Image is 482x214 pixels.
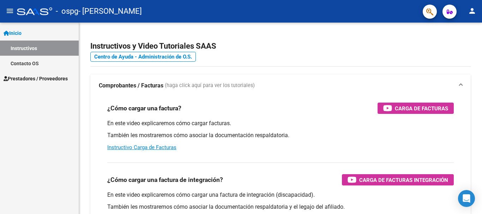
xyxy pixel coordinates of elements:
mat-expansion-panel-header: Comprobantes / Facturas (haga click aquí para ver los tutoriales) [90,74,471,97]
strong: Comprobantes / Facturas [99,82,163,90]
span: Carga de Facturas [395,104,448,113]
span: - [PERSON_NAME] [78,4,142,19]
p: En este video explicaremos cómo cargar una factura de integración (discapacidad). [107,191,454,199]
span: (haga click aquí para ver los tutoriales) [165,82,255,90]
button: Carga de Facturas Integración [342,174,454,185]
div: Open Intercom Messenger [458,190,475,207]
span: Carga de Facturas Integración [359,176,448,184]
span: Inicio [4,29,22,37]
a: Instructivo Carga de Facturas [107,144,176,151]
p: También les mostraremos cómo asociar la documentación respaldatoria y el legajo del afiliado. [107,203,454,211]
h2: Instructivos y Video Tutoriales SAAS [90,39,471,53]
button: Carga de Facturas [378,103,454,114]
h3: ¿Cómo cargar una factura de integración? [107,175,223,185]
p: También les mostraremos cómo asociar la documentación respaldatoria. [107,132,454,139]
a: Centro de Ayuda - Administración de O.S. [90,52,196,62]
mat-icon: person [468,7,476,15]
p: En este video explicaremos cómo cargar facturas. [107,120,454,127]
mat-icon: menu [6,7,14,15]
span: Prestadores / Proveedores [4,75,68,82]
h3: ¿Cómo cargar una factura? [107,103,181,113]
span: - ospg [56,4,78,19]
